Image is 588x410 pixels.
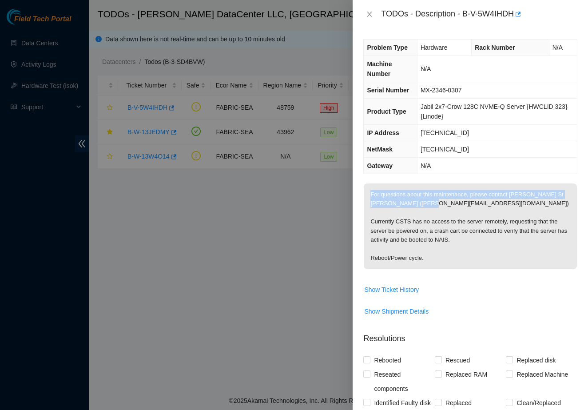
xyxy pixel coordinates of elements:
[367,44,408,51] span: Problem Type
[475,44,515,51] span: Rack Number
[364,183,577,269] p: For questions about this maintenance, please contact [PERSON_NAME] St [PERSON_NAME] ([PERSON_NAME...
[421,65,431,72] span: N/A
[421,103,568,120] span: Jabil 2x7-Crow 128C NVME-Q Server {HWCLID 323}{Linode}
[442,367,491,382] span: Replaced RAM
[421,44,448,51] span: Hardware
[421,146,469,153] span: [TECHNICAL_ID]
[363,326,577,345] p: Resolutions
[381,7,577,21] div: TODOs - Description - B-V-5W4IHDH
[367,129,399,136] span: IP Address
[367,108,406,115] span: Product Type
[421,87,462,94] span: MX-2346-0307
[421,129,469,136] span: [TECHNICAL_ID]
[513,353,559,367] span: Replaced disk
[366,11,373,18] span: close
[421,162,431,169] span: N/A
[364,304,429,318] button: Show Shipment Details
[370,353,405,367] span: Rebooted
[363,10,376,19] button: Close
[370,396,434,410] span: Identified Faulty disk
[442,353,473,367] span: Rescued
[370,367,435,396] span: Reseated components
[513,367,572,382] span: Replaced Machine
[367,146,393,153] span: NetMask
[367,87,409,94] span: Serial Number
[367,162,393,169] span: Gateway
[364,307,429,316] span: Show Shipment Details
[364,283,419,297] button: Show Ticket History
[552,44,563,51] span: N/A
[364,285,419,295] span: Show Ticket History
[367,60,392,77] span: Machine Number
